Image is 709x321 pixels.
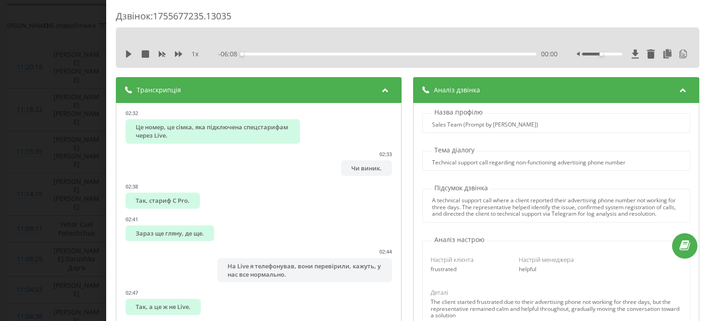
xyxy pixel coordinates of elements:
[126,119,300,143] div: Це номер, це сімка, яка підключена спецстарифам через Live.
[126,225,214,241] div: Зараз ще гляну, де ще.
[217,258,392,282] div: На Live я телефонував, вони перевірили, кажуть, у нас все нормально.
[433,183,491,193] p: Підсумок дзвінка
[126,216,138,223] div: 02:41
[433,159,626,166] div: Technical support call regarding non-functioning advertising phone number
[137,85,181,95] span: Транскрипція
[433,121,539,128] div: Sales Team (Prompt by [PERSON_NAME])
[192,49,198,59] span: 1 x
[380,151,392,157] div: 02:33
[431,266,506,273] div: frustrated
[431,299,682,319] div: The client started frustrated due to their advertising phone not working for three days, but the ...
[431,288,449,297] span: Деталі
[541,49,558,59] span: 00:00
[126,109,138,116] div: 02:32
[219,49,242,59] span: - 06:08
[433,235,487,244] p: Аналіз настрою
[126,193,200,208] div: Так, стариф C Pro.
[434,85,481,95] span: Аналіз дзвінка
[342,160,392,176] div: Чи виник.
[433,145,477,155] p: Тема діалогу
[116,10,699,28] div: Дзвінок : 1755677235.13035
[519,266,594,273] div: helpful
[433,197,680,217] div: A technical support call where a client reported their advertising phone number not working for t...
[126,183,138,190] div: 02:38
[380,248,392,255] div: 02:44
[433,108,486,117] p: Назва профілю
[600,52,603,56] div: Accessibility label
[431,255,474,264] span: Настрій клієнта
[126,289,138,296] div: 02:47
[240,52,244,56] div: Accessibility label
[126,299,201,315] div: Так, а це ж не Live.
[519,255,574,264] span: Настрій менеджера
